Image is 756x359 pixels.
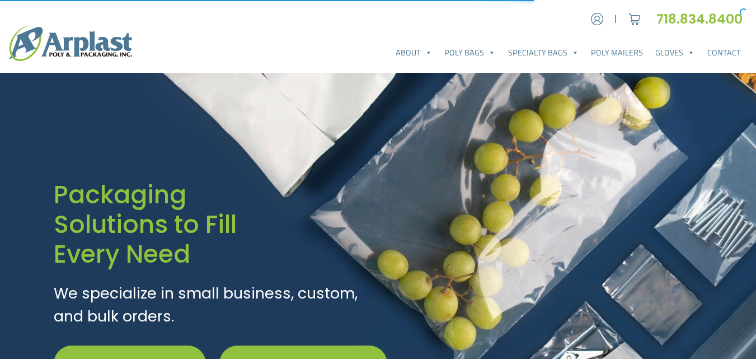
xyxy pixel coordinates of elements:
a: Gloves [649,41,701,64]
a: Poly Bags [438,41,501,64]
a: Specialty Bags [502,41,585,64]
span: | [614,12,617,26]
p: We specialize in small business, custom, and bulk orders. [54,283,387,328]
a: About [389,41,438,64]
a: 718.834.8400 [656,10,747,28]
a: Poly Mailers [585,41,649,64]
a: Contact [701,41,747,64]
h1: Packaging Solutions to Fill Every Need [54,180,387,269]
img: logo [9,26,132,61]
